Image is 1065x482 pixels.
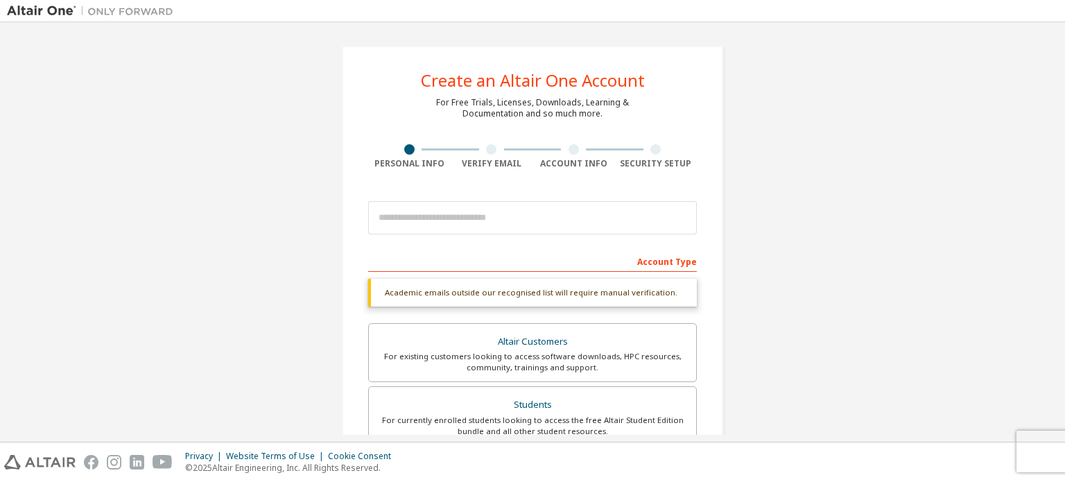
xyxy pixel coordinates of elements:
[421,72,645,89] div: Create an Altair One Account
[107,455,121,470] img: instagram.svg
[377,351,688,373] div: For existing customers looking to access software downloads, HPC resources, community, trainings ...
[377,415,688,437] div: For currently enrolled students looking to access the free Altair Student Edition bundle and all ...
[153,455,173,470] img: youtube.svg
[368,250,697,272] div: Account Type
[451,158,533,169] div: Verify Email
[436,97,629,119] div: For Free Trials, Licenses, Downloads, Learning & Documentation and so much more.
[4,455,76,470] img: altair_logo.svg
[328,451,399,462] div: Cookie Consent
[377,395,688,415] div: Students
[532,158,615,169] div: Account Info
[226,451,328,462] div: Website Terms of Use
[185,451,226,462] div: Privacy
[7,4,180,18] img: Altair One
[368,158,451,169] div: Personal Info
[130,455,144,470] img: linkedin.svg
[615,158,698,169] div: Security Setup
[84,455,98,470] img: facebook.svg
[185,462,399,474] p: © 2025 Altair Engineering, Inc. All Rights Reserved.
[368,279,697,307] div: Academic emails outside our recognised list will require manual verification.
[377,332,688,352] div: Altair Customers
